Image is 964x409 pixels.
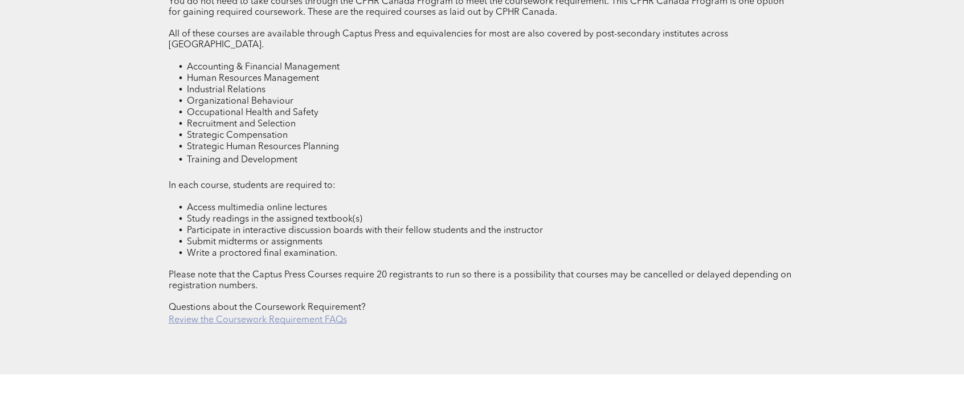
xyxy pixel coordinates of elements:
[187,156,297,165] span: Training and Development
[187,120,296,129] span: Recruitment and Selection
[187,108,318,117] span: Occupational Health and Safety
[187,74,319,83] span: Human Resources Management
[187,85,265,95] span: Industrial Relations
[187,203,327,212] span: Access multimedia online lectures
[169,316,347,325] a: Review the Coursework Requirement FAQs
[187,63,340,72] span: Accounting & Financial Management
[187,131,288,140] span: Strategic Compensation
[187,249,337,258] span: Write a proctored final examination.
[187,238,322,247] span: Submit midterms or assignments
[187,97,293,106] span: Organizational Behaviour
[169,30,728,50] span: All of these courses are available through Captus Press and equivalencies for most are also cover...
[187,215,362,224] span: Study readings in the assigned textbook(s)
[169,271,791,291] span: Please note that the Captus Press Courses require 20 registrants to run so there is a possibility...
[187,226,543,235] span: Participate in interactive discussion boards with their fellow students and the instructor
[169,303,366,312] span: Questions about the Coursework Requirement?
[169,181,336,190] span: In each course, students are required to:
[187,142,339,152] span: Strategic Human Resources Planning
